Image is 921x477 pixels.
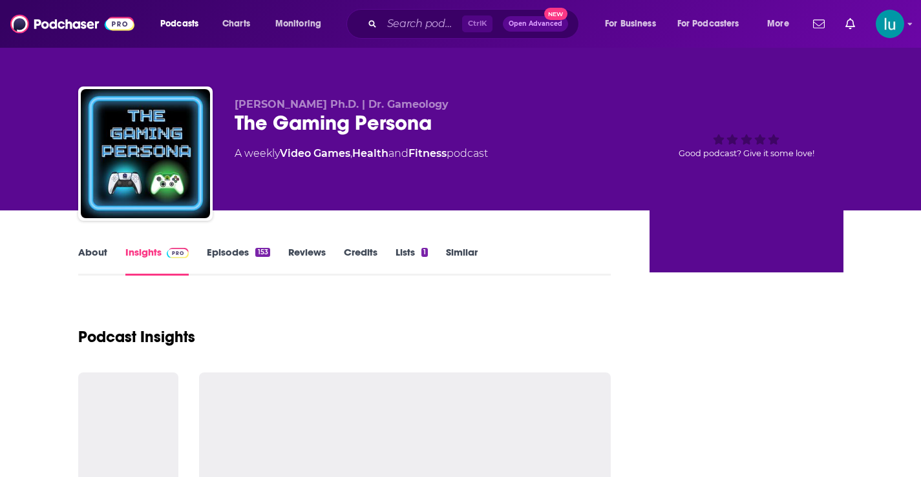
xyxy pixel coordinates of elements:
img: Podchaser - Follow, Share and Rate Podcasts [10,12,134,36]
a: Credits [344,246,377,276]
a: Episodes153 [207,246,270,276]
a: Video Games [280,147,350,159]
h1: Podcast Insights [78,327,195,347]
button: open menu [596,14,672,34]
a: Fitness [408,147,447,159]
button: open menu [669,14,758,34]
a: Show notifications dropdown [840,13,860,35]
span: Good podcast? Give it some love! [679,148,814,158]
a: InsightsPodchaser Pro [125,246,189,276]
input: Search podcasts, credits, & more... [382,14,462,34]
a: Similar [446,246,478,276]
span: Logged in as lusodano [876,10,904,38]
span: For Business [605,15,656,33]
button: open menu [758,14,805,34]
a: About [78,246,107,276]
a: Show notifications dropdown [808,13,830,35]
button: Open AdvancedNew [503,16,568,32]
a: Charts [214,14,258,34]
button: Show profile menu [876,10,904,38]
div: Good podcast? Give it some love! [650,98,843,178]
a: Health [352,147,388,159]
span: Open Advanced [509,21,562,27]
div: 1 [421,248,428,257]
span: Charts [222,15,250,33]
span: , [350,147,352,159]
div: Search podcasts, credits, & more... [359,9,591,39]
span: Ctrl K [462,15,492,32]
span: [PERSON_NAME] Ph.D. | Dr. Gameology [235,98,449,110]
span: For Podcasters [677,15,739,33]
button: open menu [266,14,338,34]
img: User Profile [876,10,904,38]
button: open menu [151,14,215,34]
a: Lists1 [396,246,428,276]
img: The Gaming Persona [81,89,210,218]
span: and [388,147,408,159]
span: New [544,8,567,20]
a: Reviews [288,246,326,276]
span: Monitoring [275,15,321,33]
div: 153 [255,248,270,257]
span: Podcasts [160,15,198,33]
img: Podchaser Pro [167,248,189,258]
div: A weekly podcast [235,146,488,161]
span: More [767,15,789,33]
